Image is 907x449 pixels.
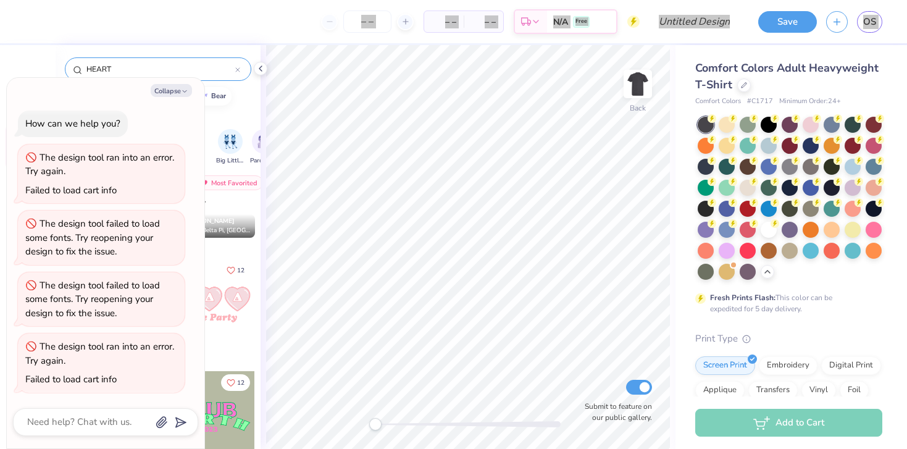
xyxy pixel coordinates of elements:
[193,175,263,190] div: Most Favorited
[25,217,160,258] div: The design tool failed to load some fonts. Try reopening your design to fix the issue.
[85,63,235,75] input: Try "Alpha"
[857,11,882,33] a: OS
[758,11,817,33] button: Save
[630,103,646,114] div: Back
[192,87,232,106] button: bear
[25,373,117,385] div: Failed to load cart info
[578,401,652,423] label: Submit to feature on our public gallery.
[759,356,817,375] div: Embroidery
[250,129,278,166] button: filter button
[216,129,245,166] div: filter for Big Little Reveal
[747,96,773,107] span: # C1717
[25,184,117,196] div: Failed to load cart info
[695,96,741,107] span: Comfort Colors
[343,10,391,33] input: – –
[224,135,237,149] img: Big Little Reveal Image
[183,217,235,225] span: [PERSON_NAME]
[821,356,881,375] div: Digital Print
[695,61,879,92] span: Comfort Colors Adult Heavyweight T-Shirt
[695,356,755,375] div: Screen Print
[211,93,226,99] div: bear
[216,129,245,166] button: filter button
[183,226,250,235] span: Alpha Delta Pi, [GEOGRAPHIC_DATA][US_STATE]
[237,380,245,386] span: 12
[575,17,587,26] span: Free
[25,117,120,130] div: How can we help you?
[710,293,775,303] strong: Fresh Prints Flash:
[25,151,174,178] div: The design tool ran into an error. Try again.
[369,418,382,430] div: Accessibility label
[151,84,192,97] button: Collapse
[695,332,882,346] div: Print Type
[237,267,245,274] span: 12
[250,129,278,166] div: filter for Parent's Weekend
[432,15,456,28] span: – –
[250,156,278,166] span: Parent's Weekend
[625,72,650,96] img: Back
[801,381,836,400] div: Vinyl
[221,374,250,391] button: Like
[695,381,745,400] div: Applique
[649,9,740,34] input: Untitled Design
[471,15,496,28] span: – –
[748,381,798,400] div: Transfers
[779,96,841,107] span: Minimum Order: 24 +
[25,279,160,319] div: The design tool failed to load some fonts. Try reopening your design to fix the issue.
[257,135,272,149] img: Parent's Weekend Image
[553,15,568,28] span: N/A
[840,381,869,400] div: Foil
[25,340,174,367] div: The design tool ran into an error. Try again.
[221,262,250,279] button: Like
[863,15,876,29] span: OS
[710,292,862,314] div: This color can be expedited for 5 day delivery.
[216,156,245,166] span: Big Little Reveal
